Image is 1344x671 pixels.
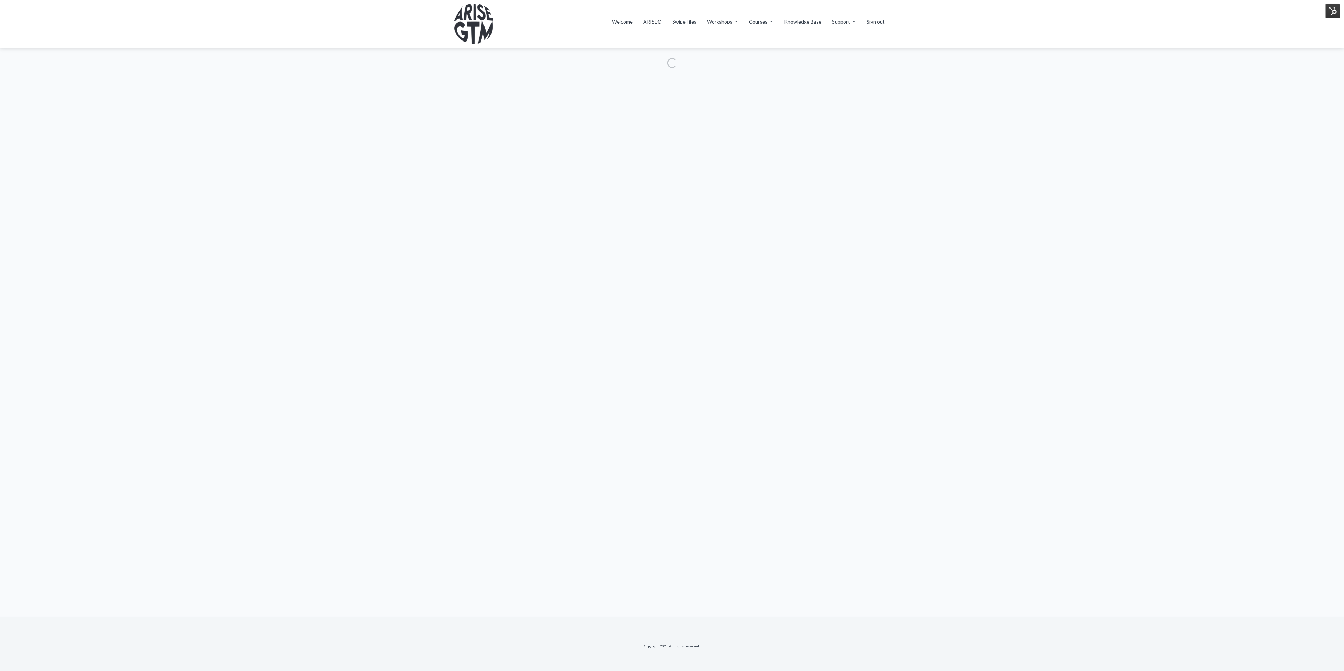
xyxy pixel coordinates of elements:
a: Workshops [707,18,733,25]
div: Loading... [667,58,677,68]
a: Knowledge Base [784,18,822,25]
a: Sign out [867,18,885,25]
a: Swipe Files [673,18,697,25]
a: ARISE® [644,18,662,25]
nav: Customer Portal [607,18,890,30]
a: Courses [749,18,768,25]
div: Navigation Menu [607,18,890,30]
a: Welcome [612,18,633,25]
a: Support [832,18,850,25]
img: HubSpot Tools Menu Toggle [1326,4,1340,18]
ul: Main menu [607,18,890,30]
